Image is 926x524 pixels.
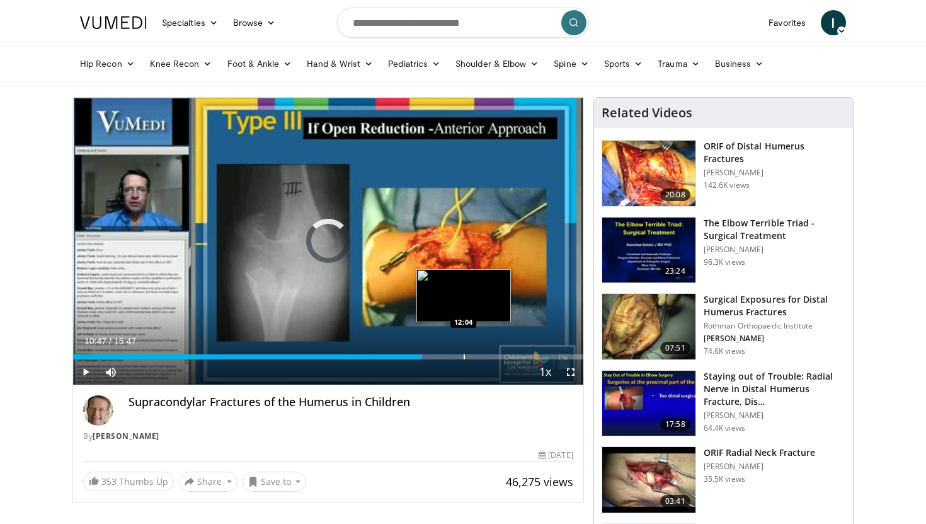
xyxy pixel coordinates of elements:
a: Business [707,51,772,76]
a: 23:24 The Elbow Terrible Triad - Surgical Treatment [PERSON_NAME] 96.3K views [602,217,845,284]
span: / [109,336,111,346]
a: Trauma [650,51,707,76]
a: Pediatrics [380,51,448,76]
video-js: Video Player [73,98,583,385]
img: 70322_0000_3.png.150x105_q85_crop-smart_upscale.jpg [602,294,695,359]
a: Knee Recon [142,51,220,76]
a: Hip Recon [72,51,142,76]
h4: Related Videos [602,105,692,120]
p: [PERSON_NAME] [704,462,816,472]
img: image.jpeg [416,269,511,322]
h3: Staying out of Trouble: Radial Nerve in Distal Humerus Fracture, Dis… [704,370,845,408]
img: VuMedi Logo [80,16,147,29]
a: Specialties [154,10,226,35]
span: 17:58 [660,418,690,431]
p: [PERSON_NAME] [704,334,845,344]
p: [PERSON_NAME] [704,245,845,255]
span: 07:51 [660,342,690,354]
img: Q2xRg7exoPLTwO8X4xMDoxOjB1O8AjAz_1.150x105_q85_crop-smart_upscale.jpg [602,371,695,436]
a: Sports [597,51,651,76]
div: By [83,431,573,442]
h3: Surgical Exposures for Distal Humerus Fractures [704,293,845,318]
p: [PERSON_NAME] [704,168,845,178]
span: 353 [101,475,117,487]
img: orif-sanch_3.png.150x105_q85_crop-smart_upscale.jpg [602,141,695,206]
h3: ORIF Radial Neck Fracture [704,446,816,459]
span: 03:41 [660,495,690,508]
p: Rothman Orthopaedic Institute [704,321,845,331]
h4: Supracondylar Fractures of the Humerus in Children [129,395,573,409]
span: 20:08 [660,189,690,201]
a: 07:51 Surgical Exposures for Distal Humerus Fractures Rothman Orthopaedic Institute [PERSON_NAME]... [602,293,845,360]
p: 64.4K views [704,423,745,433]
p: 35.5K views [704,474,745,484]
p: [PERSON_NAME] [704,410,845,421]
a: Shoulder & Elbow [448,51,546,76]
img: Picture_3_8_2.png.150x105_q85_crop-smart_upscale.jpg [602,447,695,513]
h3: ORIF of Distal Humerus Fractures [704,140,845,165]
input: Search topics, interventions [337,8,589,38]
span: 23:24 [660,265,690,277]
a: Foot & Ankle [220,51,300,76]
a: Hand & Wrist [299,51,380,76]
a: Browse [226,10,283,35]
p: 74.6K views [704,346,745,356]
div: Progress Bar [73,354,583,359]
button: Save to [243,472,307,492]
a: 20:08 ORIF of Distal Humerus Fractures [PERSON_NAME] 142.6K views [602,140,845,207]
a: [PERSON_NAME] [93,431,159,441]
img: 162531_0000_1.png.150x105_q85_crop-smart_upscale.jpg [602,218,695,283]
span: 15:47 [114,336,136,346]
div: [DATE] [539,450,573,461]
a: I [821,10,846,35]
button: Mute [98,359,123,385]
a: 17:58 Staying out of Trouble: Radial Nerve in Distal Humerus Fracture, Dis… [PERSON_NAME] 64.4K v... [602,370,845,437]
h3: The Elbow Terrible Triad - Surgical Treatment [704,217,845,242]
a: 03:41 ORIF Radial Neck Fracture [PERSON_NAME] 35.5K views [602,446,845,513]
img: Avatar [83,395,113,426]
span: 46,275 views [506,474,573,489]
button: Share [179,472,237,492]
a: Spine [546,51,596,76]
span: 10:47 [84,336,106,346]
a: 353 Thumbs Up [83,472,174,491]
button: Play [73,359,98,385]
button: Fullscreen [558,359,583,385]
p: 96.3K views [704,257,745,267]
p: 142.6K views [704,180,750,190]
a: Favorites [761,10,813,35]
button: Playback Rate [533,359,558,385]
